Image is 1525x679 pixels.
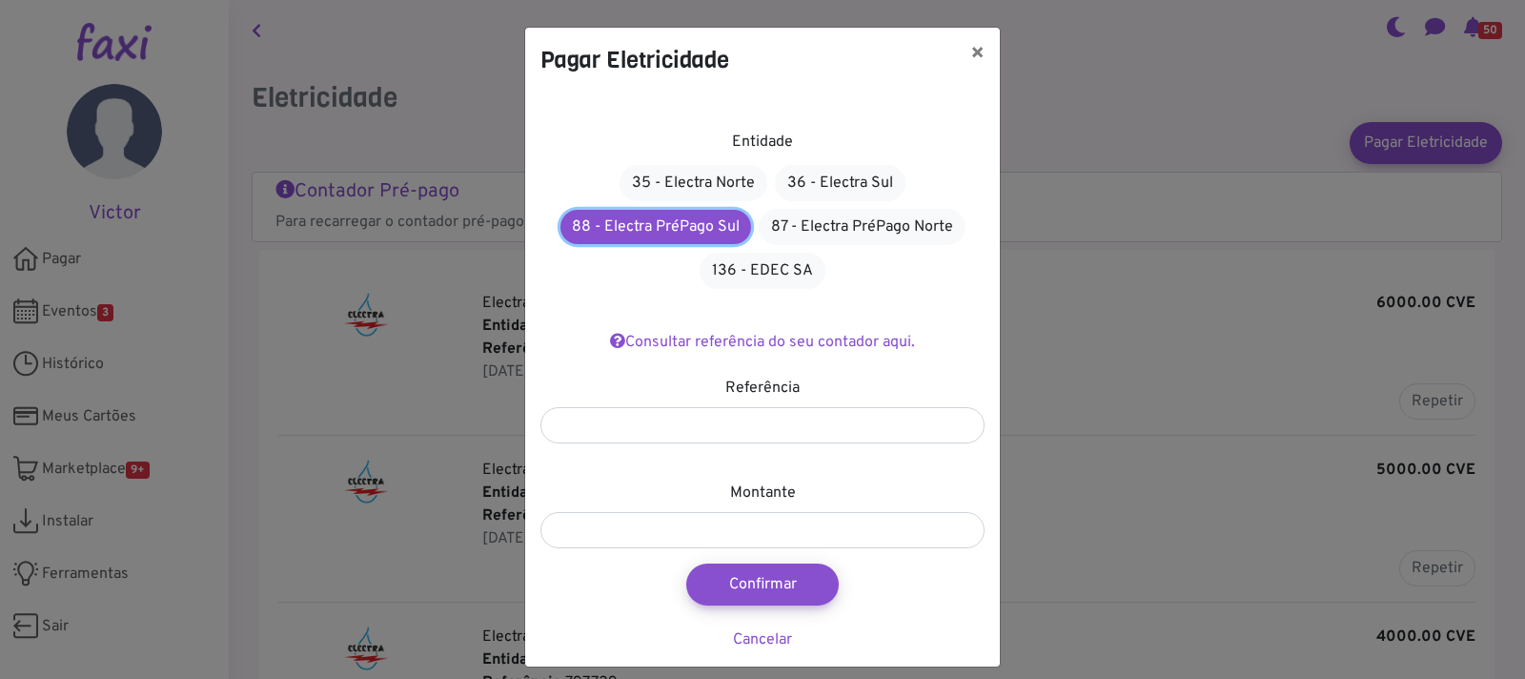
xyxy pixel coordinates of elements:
a: 35 - Electra Norte [620,165,767,201]
label: Referência [725,377,800,400]
label: Montante [730,482,796,504]
a: 88 - Electra PréPago Sul [560,210,751,244]
a: 136 - EDEC SA [700,253,825,289]
button: Confirmar [686,564,839,606]
label: Entidade [732,131,793,154]
a: 36 - Electra Sul [775,165,905,201]
h4: Pagar Eletricidade [540,43,729,77]
button: × [955,28,1000,81]
a: Consultar referência do seu contador aqui. [610,333,915,352]
a: 87 - Electra PréPago Norte [759,209,966,245]
a: Cancelar [733,630,792,649]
